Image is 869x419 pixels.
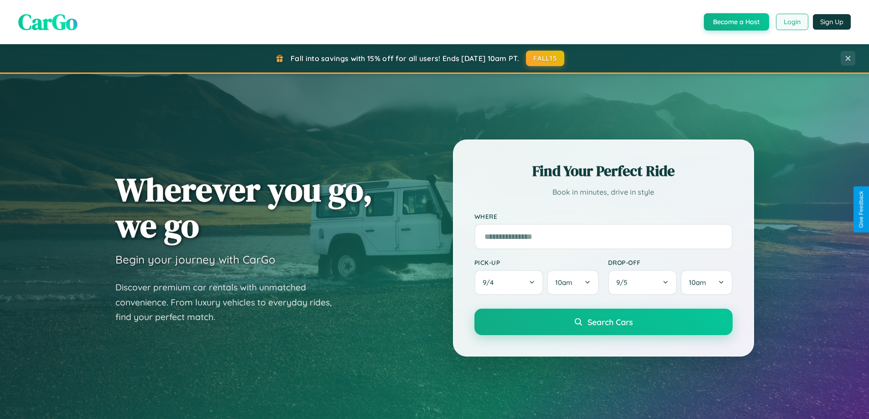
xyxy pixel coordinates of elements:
[474,270,544,295] button: 9/4
[588,317,633,327] span: Search Cars
[474,259,599,266] label: Pick-up
[858,191,864,228] div: Give Feedback
[547,270,598,295] button: 10am
[608,270,677,295] button: 9/5
[115,171,373,243] h1: Wherever you go, we go
[689,278,706,287] span: 10am
[681,270,732,295] button: 10am
[474,309,733,335] button: Search Cars
[291,54,519,63] span: Fall into savings with 15% off for all users! Ends [DATE] 10am PT.
[704,13,769,31] button: Become a Host
[18,7,78,37] span: CarGo
[474,186,733,199] p: Book in minutes, drive in style
[813,14,851,30] button: Sign Up
[115,253,276,266] h3: Begin your journey with CarGo
[483,278,498,287] span: 9 / 4
[776,14,808,30] button: Login
[115,280,343,325] p: Discover premium car rentals with unmatched convenience. From luxury vehicles to everyday rides, ...
[474,212,733,220] label: Where
[616,278,632,287] span: 9 / 5
[555,278,572,287] span: 10am
[608,259,733,266] label: Drop-off
[526,51,564,66] button: FALL15
[474,161,733,181] h2: Find Your Perfect Ride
